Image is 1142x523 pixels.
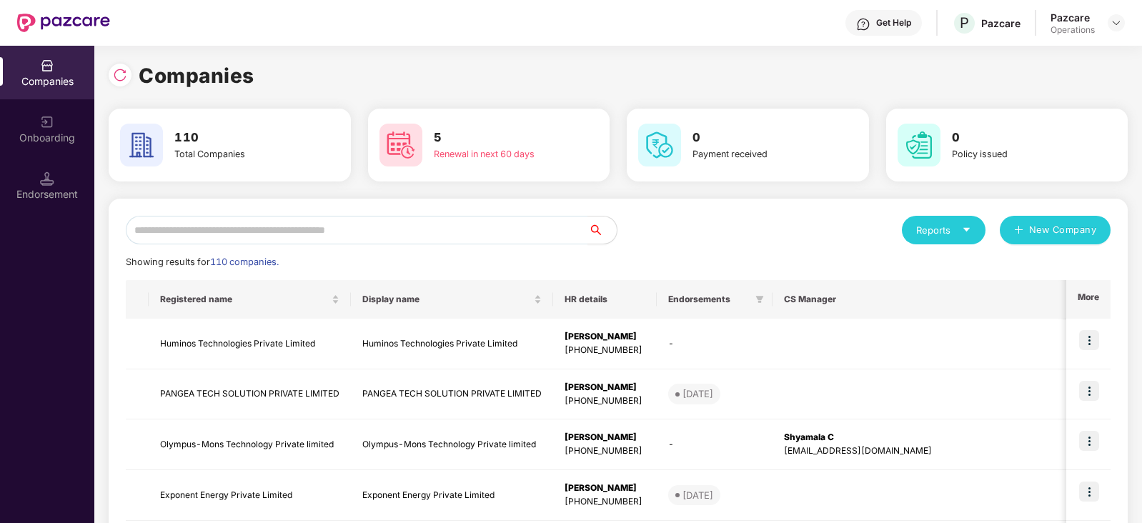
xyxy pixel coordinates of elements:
div: [PERSON_NAME] [565,381,645,394]
span: filter [755,295,764,304]
span: New Company [1029,223,1097,237]
span: caret-down [962,225,971,234]
img: svg+xml;base64,PHN2ZyB4bWxucz0iaHR0cDovL3d3dy53My5vcmcvMjAwMC9zdmciIHdpZHRoPSI2MCIgaGVpZ2h0PSI2MC... [638,124,681,166]
div: Policy issued [952,147,1075,161]
span: CS Manager [784,294,1062,305]
h3: 0 [692,129,815,147]
img: svg+xml;base64,PHN2ZyBpZD0iUmVsb2FkLTMyeDMyIiB4bWxucz0iaHR0cDovL3d3dy53My5vcmcvMjAwMC9zdmciIHdpZH... [113,68,127,82]
div: [DATE] [682,387,713,401]
h1: Companies [139,60,254,91]
th: Display name [351,280,553,319]
img: icon [1079,431,1099,451]
img: icon [1079,482,1099,502]
span: Registered name [160,294,329,305]
h3: 110 [174,129,297,147]
span: filter [1065,291,1079,308]
span: plus [1014,225,1023,236]
td: Huminos Technologies Private Limited [149,319,351,369]
td: PANGEA TECH SOLUTION PRIVATE LIMITED [149,369,351,420]
div: Total Companies [174,147,297,161]
th: Registered name [149,280,351,319]
div: Shyamala C [784,431,1073,444]
div: Reports [916,223,971,237]
div: Pazcare [1051,11,1095,24]
td: Olympus-Mons Technology Private limited [351,419,553,470]
td: Huminos Technologies Private Limited [351,319,553,369]
img: svg+xml;base64,PHN2ZyBpZD0iRHJvcGRvd24tMzJ4MzIiIHhtbG5zPSJodHRwOi8vd3d3LnczLm9yZy8yMDAwL3N2ZyIgd2... [1111,17,1122,29]
th: More [1066,280,1111,319]
img: svg+xml;base64,PHN2ZyB4bWxucz0iaHR0cDovL3d3dy53My5vcmcvMjAwMC9zdmciIHdpZHRoPSI2MCIgaGVpZ2h0PSI2MC... [120,124,163,166]
td: PANGEA TECH SOLUTION PRIVATE LIMITED [351,369,553,420]
span: Showing results for [126,256,279,267]
td: - [657,419,773,470]
div: [PHONE_NUMBER] [565,394,645,408]
img: svg+xml;base64,PHN2ZyB3aWR0aD0iMTQuNSIgaGVpZ2h0PSIxNC41IiB2aWV3Qm94PSIwIDAgMTYgMTYiIGZpbGw9Im5vbm... [40,171,54,186]
div: [PERSON_NAME] [565,330,645,344]
div: [PHONE_NUMBER] [565,344,645,357]
div: [PERSON_NAME] [565,431,645,444]
img: icon [1079,381,1099,401]
span: Display name [362,294,531,305]
td: Exponent Energy Private Limited [149,470,351,521]
div: Pazcare [981,16,1021,30]
img: svg+xml;base64,PHN2ZyBpZD0iQ29tcGFuaWVzIiB4bWxucz0iaHR0cDovL3d3dy53My5vcmcvMjAwMC9zdmciIHdpZHRoPS... [40,59,54,73]
td: Exponent Energy Private Limited [351,470,553,521]
div: [PHONE_NUMBER] [565,444,645,458]
div: [EMAIL_ADDRESS][DOMAIN_NAME] [784,444,1073,458]
div: Get Help [876,17,911,29]
td: Olympus-Mons Technology Private limited [149,419,351,470]
span: search [587,224,617,236]
button: plusNew Company [1000,216,1111,244]
img: svg+xml;base64,PHN2ZyBpZD0iSGVscC0zMngzMiIgeG1sbnM9Imh0dHA6Ly93d3cudzMub3JnLzIwMDAvc3ZnIiB3aWR0aD... [856,17,870,31]
img: icon [1079,330,1099,350]
img: svg+xml;base64,PHN2ZyB3aWR0aD0iMjAiIGhlaWdodD0iMjAiIHZpZXdCb3g9IjAgMCAyMCAyMCIgZmlsbD0ibm9uZSIgeG... [40,115,54,129]
th: HR details [553,280,657,319]
td: - [657,319,773,369]
h3: 5 [434,129,557,147]
span: 110 companies. [210,256,279,267]
div: Operations [1051,24,1095,36]
button: search [587,216,617,244]
div: [PERSON_NAME] [565,482,645,495]
h3: 0 [952,129,1075,147]
div: [PHONE_NUMBER] [565,495,645,509]
span: P [960,14,969,31]
div: Payment received [692,147,815,161]
img: New Pazcare Logo [17,14,110,32]
div: [DATE] [682,488,713,502]
img: svg+xml;base64,PHN2ZyB4bWxucz0iaHR0cDovL3d3dy53My5vcmcvMjAwMC9zdmciIHdpZHRoPSI2MCIgaGVpZ2h0PSI2MC... [898,124,940,166]
span: filter [753,291,767,308]
img: svg+xml;base64,PHN2ZyB4bWxucz0iaHR0cDovL3d3dy53My5vcmcvMjAwMC9zdmciIHdpZHRoPSI2MCIgaGVpZ2h0PSI2MC... [379,124,422,166]
div: Renewal in next 60 days [434,147,557,161]
span: Endorsements [668,294,750,305]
